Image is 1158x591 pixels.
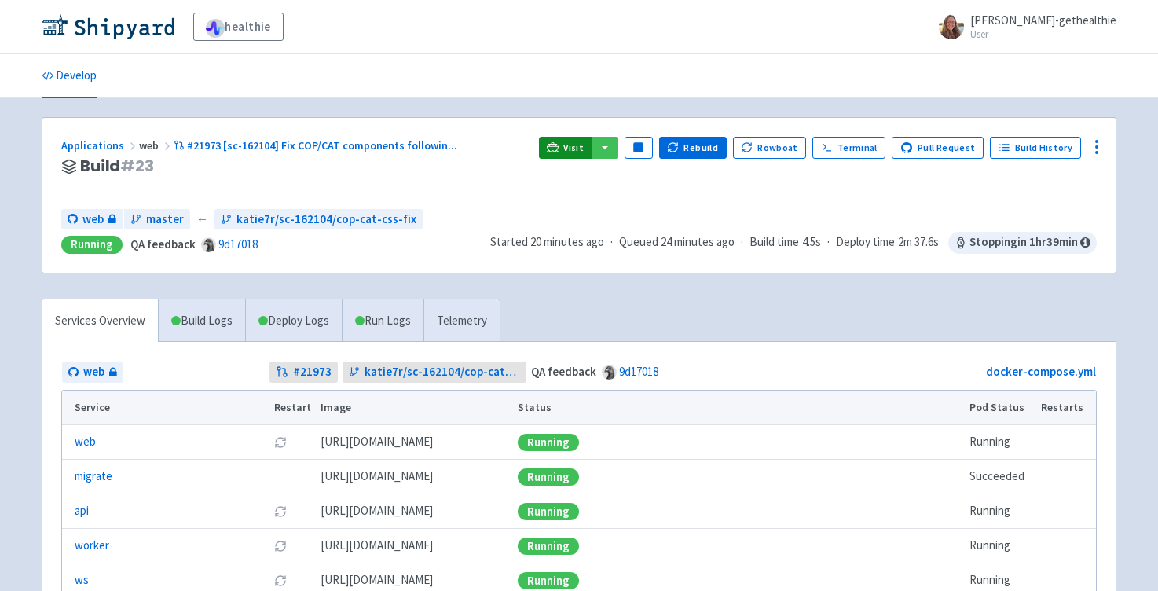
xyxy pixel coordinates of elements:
[321,433,433,451] span: [DOMAIN_NAME][URL]
[490,232,1097,254] div: · · ·
[812,137,885,159] a: Terminal
[423,299,500,343] a: Telemetry
[159,299,245,343] a: Build Logs
[193,13,284,41] a: healthie
[990,137,1081,159] a: Build History
[75,537,109,555] a: worker
[75,502,89,520] a: api
[619,364,658,379] a: 9d17018
[274,574,287,587] button: Restart pod
[625,137,653,159] button: Pause
[321,502,433,520] span: [DOMAIN_NAME][URL]
[82,211,104,229] span: web
[321,468,433,486] span: [DOMAIN_NAME][URL]
[343,362,527,383] a: katie7r/sc-162104/cop-cat-css-fix
[42,54,97,98] a: Develop
[518,434,579,451] div: Running
[139,138,174,152] span: web
[539,137,592,159] a: Visit
[80,157,154,175] span: Build
[965,425,1036,460] td: Running
[970,13,1116,28] span: [PERSON_NAME]-gethealthie
[970,29,1116,39] small: User
[321,571,433,589] span: [DOMAIN_NAME][URL]
[518,468,579,486] div: Running
[218,237,258,251] a: 9d17018
[274,436,287,449] button: Restart pod
[965,391,1036,425] th: Pod Status
[659,137,727,159] button: Rebuild
[342,299,423,343] a: Run Logs
[62,362,123,383] a: web
[965,529,1036,563] td: Running
[898,233,939,251] span: 2m 37.6s
[986,364,1096,379] a: docker-compose.yml
[965,460,1036,494] td: Succeeded
[62,391,269,425] th: Service
[187,138,457,152] span: #21973 [sc-162104] Fix COP/CAT components followin ...
[321,537,433,555] span: [DOMAIN_NAME][URL]
[269,362,338,383] a: #21973
[124,209,190,230] a: master
[274,540,287,552] button: Restart pod
[236,211,416,229] span: katie7r/sc-162104/cop-cat-css-fix
[518,538,579,555] div: Running
[120,155,154,177] span: # 23
[836,233,895,251] span: Deploy time
[75,468,112,486] a: migrate
[513,391,965,425] th: Status
[274,505,287,518] button: Restart pod
[196,211,208,229] span: ←
[530,234,604,249] time: 20 minutes ago
[365,363,521,381] span: katie7r/sc-162104/cop-cat-css-fix
[733,137,807,159] button: Rowboat
[61,236,123,254] div: Running
[83,363,104,381] span: web
[293,363,332,381] strong: # 21973
[61,138,139,152] a: Applications
[146,211,184,229] span: master
[965,494,1036,529] td: Running
[174,138,460,152] a: #21973 [sc-162104] Fix COP/CAT components followin...
[929,14,1116,39] a: [PERSON_NAME]-gethealthie User
[563,141,584,154] span: Visit
[214,209,423,230] a: katie7r/sc-162104/cop-cat-css-fix
[1036,391,1096,425] th: Restarts
[518,572,579,589] div: Running
[490,234,604,249] span: Started
[661,234,735,249] time: 24 minutes ago
[269,391,316,425] th: Restart
[948,232,1097,254] span: Stopping in 1 hr 39 min
[75,433,96,451] a: web
[42,14,174,39] img: Shipyard logo
[130,237,196,251] strong: QA feedback
[892,137,984,159] a: Pull Request
[42,299,158,343] a: Services Overview
[518,503,579,520] div: Running
[316,391,513,425] th: Image
[619,234,735,249] span: Queued
[531,364,596,379] strong: QA feedback
[75,571,89,589] a: ws
[749,233,799,251] span: Build time
[61,209,123,230] a: web
[802,233,821,251] span: 4.5s
[245,299,342,343] a: Deploy Logs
